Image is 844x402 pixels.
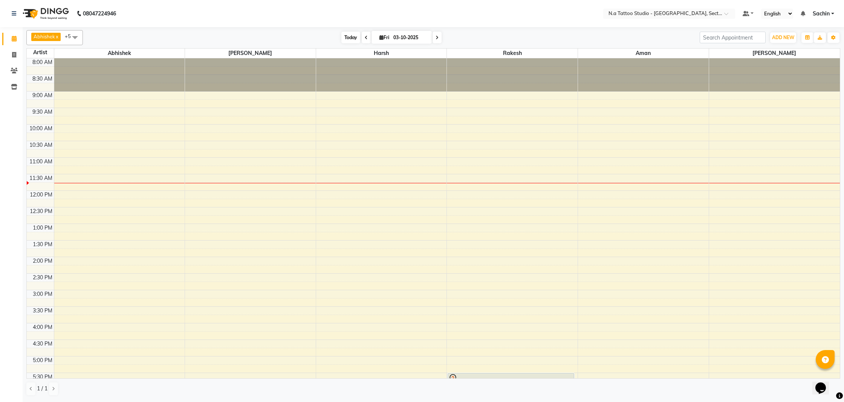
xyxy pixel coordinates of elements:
[31,108,54,116] div: 9:30 AM
[34,33,55,40] span: Abhishek
[448,373,574,389] div: [PERSON_NAME], TK01, 05:30 PM-06:00 PM, Permanent Tattoo
[578,49,709,58] span: Aman
[812,372,836,394] iframe: chat widget
[378,35,391,40] span: Fri
[31,241,54,248] div: 1:30 PM
[31,91,54,99] div: 9:00 AM
[28,191,54,199] div: 12:00 PM
[316,49,447,58] span: Harsh
[772,35,794,40] span: ADD NEW
[19,3,71,24] img: logo
[813,10,830,18] span: Sachin
[28,141,54,149] div: 10:30 AM
[31,224,54,232] div: 1:00 PM
[37,385,47,393] span: 1 / 1
[27,49,54,56] div: Artist
[31,323,54,331] div: 4:00 PM
[391,32,429,43] input: 2025-10-03
[83,3,116,24] b: 08047224946
[31,75,54,83] div: 8:30 AM
[54,49,185,58] span: Abhishek
[28,125,54,132] div: 10:00 AM
[770,32,796,43] button: ADD NEW
[31,257,54,265] div: 2:00 PM
[700,32,766,43] input: Search Appointment
[341,32,360,43] span: Today
[31,356,54,364] div: 5:00 PM
[65,33,76,39] span: +5
[709,49,840,58] span: [PERSON_NAME]
[185,49,316,58] span: [PERSON_NAME]
[31,373,54,381] div: 5:30 PM
[55,33,58,40] a: x
[31,307,54,315] div: 3:30 PM
[31,290,54,298] div: 3:00 PM
[28,207,54,215] div: 12:30 PM
[31,340,54,348] div: 4:30 PM
[28,158,54,166] div: 11:00 AM
[31,58,54,66] div: 8:00 AM
[31,274,54,282] div: 2:30 PM
[28,174,54,182] div: 11:30 AM
[447,49,578,58] span: Rakesh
